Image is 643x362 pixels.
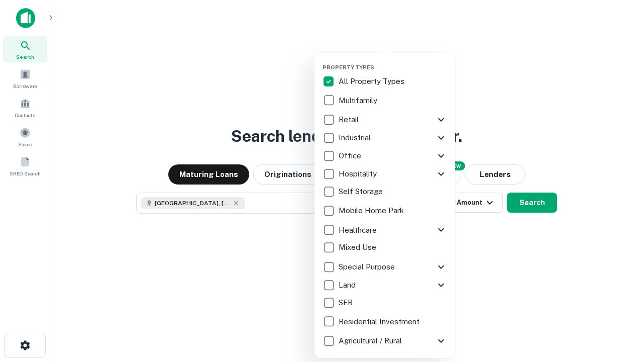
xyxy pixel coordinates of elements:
div: Special Purpose [323,258,447,276]
p: Office [339,150,363,162]
div: Agricultural / Rural [323,332,447,350]
div: Land [323,276,447,294]
p: Multifamily [339,95,379,107]
p: Residential Investment [339,316,421,328]
span: Property Types [323,64,374,70]
p: Healthcare [339,224,379,236]
p: Mixed Use [339,241,378,253]
div: Retail [323,111,447,129]
p: Special Purpose [339,261,397,273]
p: All Property Types [339,75,406,87]
iframe: Chat Widget [593,282,643,330]
p: Land [339,279,358,291]
p: Agricultural / Rural [339,335,404,347]
p: Hospitality [339,168,379,180]
p: Retail [339,114,361,126]
div: Healthcare [323,221,447,239]
div: Office [323,147,447,165]
p: Mobile Home Park [339,205,406,217]
p: Industrial [339,132,373,144]
p: SFR [339,297,355,309]
p: Self Storage [339,186,385,198]
div: Hospitality [323,165,447,183]
div: Industrial [323,129,447,147]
